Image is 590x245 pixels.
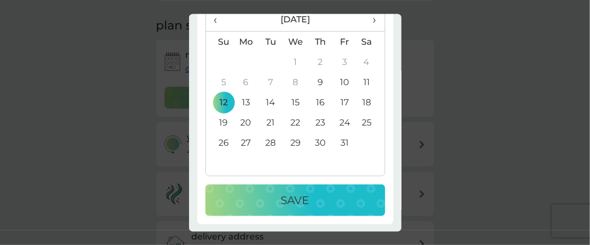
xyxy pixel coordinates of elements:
[234,31,259,52] th: Mo
[258,31,283,52] th: Tu
[308,133,332,153] td: 30
[234,112,259,133] td: 20
[206,31,234,52] th: Su
[357,72,384,92] td: 11
[258,133,283,153] td: 28
[283,133,308,153] td: 29
[281,192,309,209] p: Save
[357,31,384,52] th: Sa
[308,112,332,133] td: 23
[206,72,234,92] td: 5
[308,52,332,72] td: 2
[283,72,308,92] td: 8
[332,52,357,72] td: 3
[206,112,234,133] td: 19
[357,92,384,112] td: 18
[308,31,332,52] th: Th
[332,133,357,153] td: 31
[332,112,357,133] td: 24
[258,72,283,92] td: 7
[283,52,308,72] td: 1
[332,31,357,52] th: Fr
[234,133,259,153] td: 27
[206,92,234,112] td: 12
[283,92,308,112] td: 15
[357,112,384,133] td: 25
[234,72,259,92] td: 6
[258,92,283,112] td: 14
[332,92,357,112] td: 17
[308,72,332,92] td: 9
[332,72,357,92] td: 10
[283,31,308,52] th: We
[365,8,376,31] span: ›
[258,112,283,133] td: 21
[214,8,226,31] span: ‹
[283,112,308,133] td: 22
[234,92,259,112] td: 13
[205,184,385,216] button: Save
[206,133,234,153] td: 26
[357,52,384,72] td: 4
[234,8,357,32] th: [DATE]
[308,92,332,112] td: 16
